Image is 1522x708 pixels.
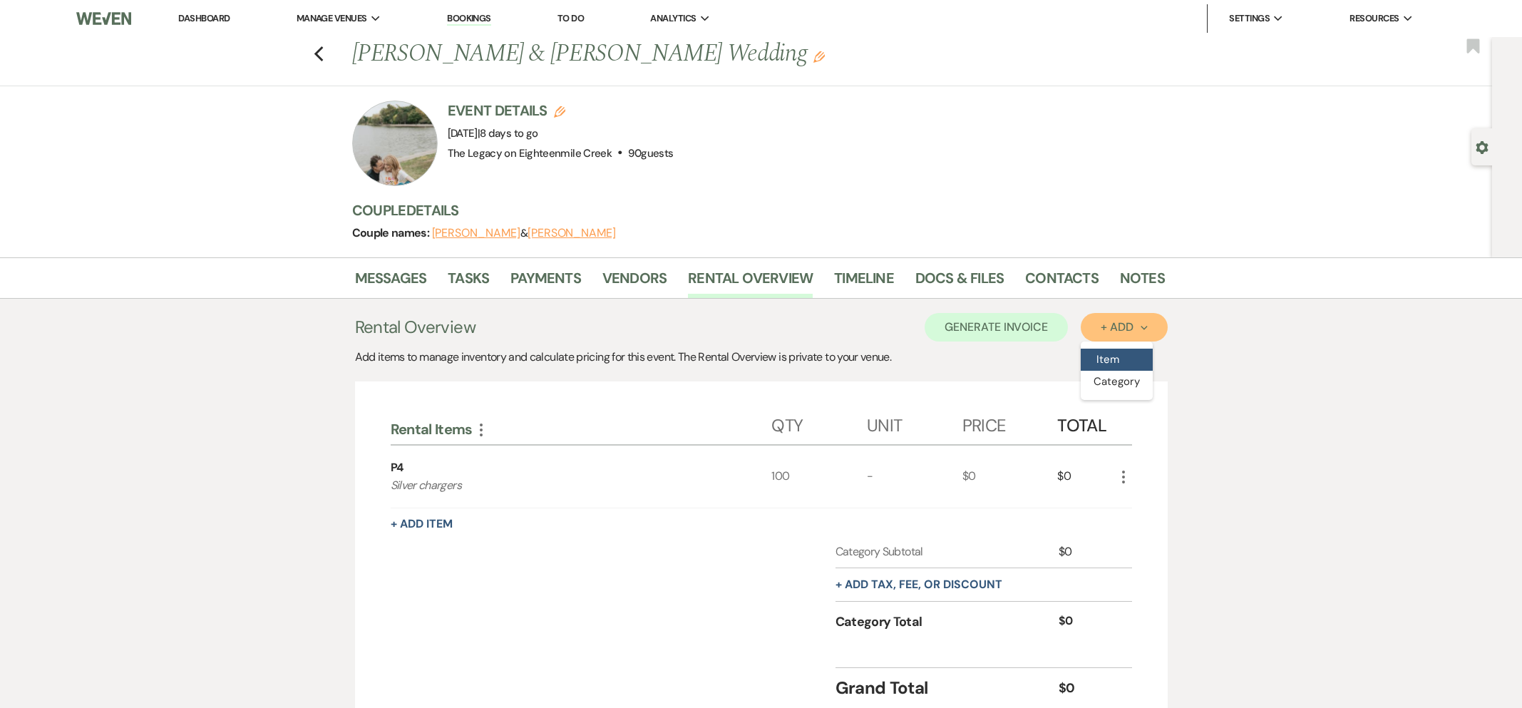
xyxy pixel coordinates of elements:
span: Manage Venues [297,11,367,26]
div: Unit [867,401,962,444]
div: Rental Items [391,420,772,438]
div: $0 [1057,446,1114,508]
a: Tasks [448,267,489,298]
a: Docs & Files [915,267,1004,298]
button: + Add [1081,313,1167,342]
a: Messages [355,267,427,298]
a: Dashboard [178,12,230,24]
button: [PERSON_NAME] [528,227,616,239]
span: Couple names: [352,225,432,240]
button: Open lead details [1476,140,1488,153]
a: To Do [557,12,584,24]
div: Total [1057,401,1114,444]
div: Category Total [835,612,1059,632]
div: 100 [771,446,867,508]
div: Category Subtotal [835,543,1059,560]
span: 8 days to go [480,126,538,140]
span: [DATE] [448,126,538,140]
div: $0 [1059,612,1114,632]
span: Settings [1229,11,1270,26]
button: + Add tax, fee, or discount [835,579,1002,590]
a: Rental Overview [688,267,813,298]
div: Add items to manage inventory and calculate pricing for this event. The Rental Overview is privat... [355,349,1168,366]
button: Category [1081,371,1153,393]
a: Notes [1120,267,1165,298]
div: P4 [391,459,403,476]
div: $0 [1059,543,1114,560]
div: Qty [771,401,867,444]
button: [PERSON_NAME] [432,227,520,239]
div: - [867,446,962,508]
span: & [432,226,616,240]
span: The Legacy on Eighteenmile Creek [448,146,612,160]
h1: [PERSON_NAME] & [PERSON_NAME] Wedding [352,37,991,71]
span: Resources [1349,11,1399,26]
span: Analytics [650,11,696,26]
span: 90 guests [628,146,673,160]
img: Weven Logo [76,4,131,34]
h3: Event Details [448,101,674,120]
div: $0 [1059,679,1114,698]
button: Generate Invoice [925,313,1068,342]
p: Silver chargers [391,476,734,495]
div: Grand Total [835,675,1059,701]
button: + Add Item [391,518,453,530]
a: Timeline [834,267,894,298]
a: Bookings [447,12,491,26]
a: Payments [510,267,581,298]
h3: Couple Details [352,200,1151,220]
span: | [478,126,538,140]
div: $0 [962,446,1058,508]
a: Vendors [602,267,667,298]
a: Contacts [1025,267,1099,298]
button: Item [1081,349,1153,371]
h3: Rental Overview [355,314,475,340]
button: Edit [813,50,825,63]
div: + Add [1101,322,1147,333]
div: Price [962,401,1058,444]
